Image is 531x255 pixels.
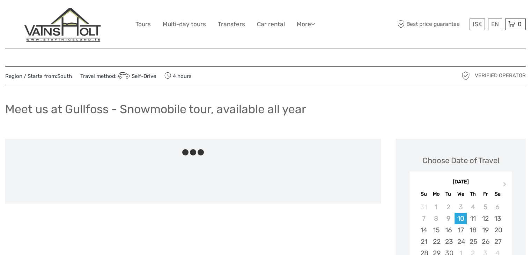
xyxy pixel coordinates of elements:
div: Choose Thursday, September 18th, 2025 [467,224,479,236]
button: Next Month [500,180,511,191]
span: Region / Starts from: [5,73,72,80]
div: Choose Friday, September 12th, 2025 [479,213,491,224]
a: Tours [135,19,151,29]
div: [DATE] [410,178,512,186]
div: Choose Wednesday, September 10th, 2025 [455,213,467,224]
div: Choose Tuesday, September 23rd, 2025 [442,236,455,247]
div: Not available Friday, September 5th, 2025 [479,201,491,213]
span: Verified Operator [475,72,526,79]
div: Choose Friday, September 26th, 2025 [479,236,491,247]
div: Not available Monday, September 1st, 2025 [430,201,442,213]
div: Choose Saturday, September 20th, 2025 [492,224,504,236]
div: Sa [492,189,504,199]
span: Travel method: [80,71,156,81]
div: Choose Sunday, September 14th, 2025 [418,224,430,236]
div: We [455,189,467,199]
span: 0 [517,21,523,28]
a: South [57,73,72,79]
div: Choose Date of Travel [422,155,499,166]
div: EN [488,19,502,30]
img: 895-a7a4b632-96e8-4317-b778-3c77b6a97240_logo_big.jpg [24,7,101,42]
a: Transfers [218,19,245,29]
a: Multi-day tours [163,19,206,29]
div: Not available Thursday, September 4th, 2025 [467,201,479,213]
div: Not available Sunday, August 31st, 2025 [418,201,430,213]
span: 4 hours [164,71,192,81]
div: Not available Saturday, September 6th, 2025 [492,201,504,213]
span: ISK [473,21,482,28]
div: Tu [442,189,455,199]
a: Self-Drive [117,73,156,79]
div: Choose Saturday, September 13th, 2025 [492,213,504,224]
div: Choose Friday, September 19th, 2025 [479,224,491,236]
div: Choose Monday, September 22nd, 2025 [430,236,442,247]
div: Not available Tuesday, September 2nd, 2025 [442,201,455,213]
div: Su [418,189,430,199]
div: Not available Tuesday, September 9th, 2025 [442,213,455,224]
div: Choose Wednesday, September 24th, 2025 [455,236,467,247]
div: Choose Saturday, September 27th, 2025 [492,236,504,247]
div: Not available Wednesday, September 3rd, 2025 [455,201,467,213]
div: Not available Sunday, September 7th, 2025 [418,213,430,224]
h1: Meet us at Gullfoss - Snowmobile tour, available all year [5,102,306,116]
div: Fr [479,189,491,199]
div: Choose Monday, September 15th, 2025 [430,224,442,236]
span: Best price guarantee [396,19,468,30]
div: Choose Sunday, September 21st, 2025 [418,236,430,247]
div: Choose Thursday, September 25th, 2025 [467,236,479,247]
a: Car rental [257,19,285,29]
div: Th [467,189,479,199]
div: Choose Wednesday, September 17th, 2025 [455,224,467,236]
div: Mo [430,189,442,199]
div: Choose Tuesday, September 16th, 2025 [442,224,455,236]
div: Not available Monday, September 8th, 2025 [430,213,442,224]
div: Choose Thursday, September 11th, 2025 [467,213,479,224]
a: More [297,19,315,29]
img: verified_operator_grey_128.png [460,70,471,81]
